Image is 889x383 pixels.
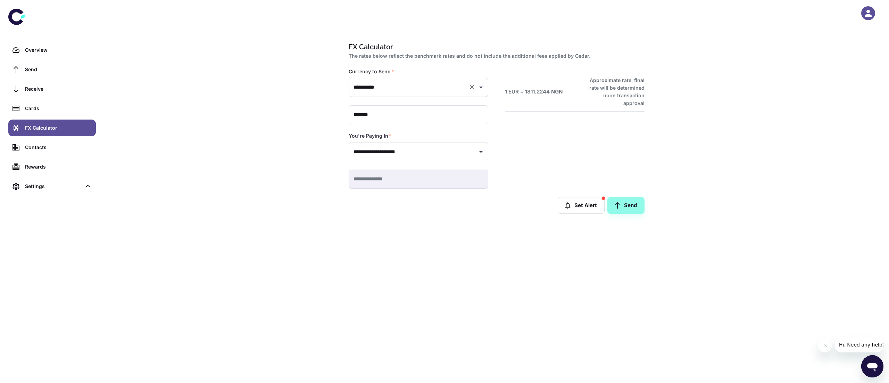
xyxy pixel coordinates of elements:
[25,85,92,93] div: Receive
[25,182,81,190] div: Settings
[8,139,96,156] a: Contacts
[25,66,92,73] div: Send
[505,88,563,96] h6: 1 EUR = 1811.2244 NGN
[25,46,92,54] div: Overview
[8,42,96,58] a: Overview
[349,132,392,139] label: You're Paying In
[25,144,92,151] div: Contacts
[25,163,92,171] div: Rewards
[349,42,642,52] h1: FX Calculator
[25,105,92,112] div: Cards
[8,178,96,195] div: Settings
[25,124,92,132] div: FX Calculator
[8,100,96,117] a: Cards
[349,68,394,75] label: Currency to Send
[558,197,605,214] button: Set Alert
[4,5,50,10] span: Hi. Need any help?
[476,82,486,92] button: Open
[582,76,645,107] h6: Approximate rate, final rate will be determined upon transaction approval
[8,158,96,175] a: Rewards
[607,197,645,214] a: Send
[861,355,883,377] iframe: Button to launch messaging window
[818,339,832,352] iframe: Close message
[8,81,96,97] a: Receive
[8,61,96,78] a: Send
[476,147,486,157] button: Open
[467,82,477,92] button: Clear
[8,120,96,136] a: FX Calculator
[835,337,883,352] iframe: Message from company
